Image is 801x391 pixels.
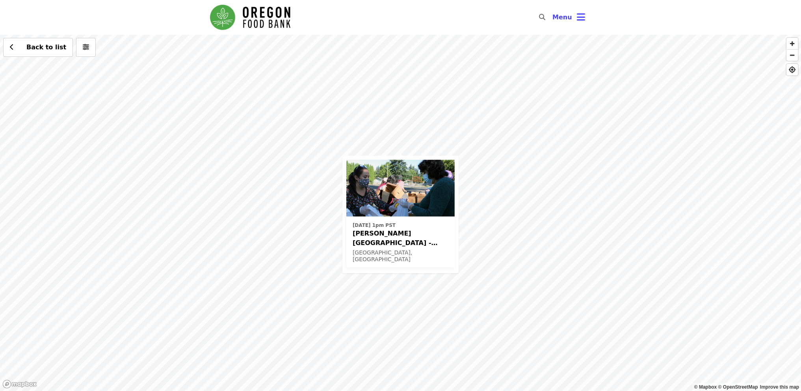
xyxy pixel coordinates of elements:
button: Zoom In [786,38,798,49]
a: See details for "Sitton Elementary - Free Food Market (16+)" [346,160,455,268]
input: Search [550,8,556,27]
div: [GEOGRAPHIC_DATA], [GEOGRAPHIC_DATA] [353,249,448,263]
img: Oregon Food Bank - Home [210,5,290,30]
time: [DATE] 1pm PST [353,222,396,229]
a: Map feedback [760,384,799,390]
a: Mapbox [694,384,717,390]
i: search icon [539,13,545,21]
i: chevron-left icon [10,43,14,51]
a: OpenStreetMap [718,384,758,390]
img: Sitton Elementary - Free Food Market (16+) organized by Oregon Food Bank [346,160,455,217]
span: Menu [552,13,572,21]
button: Toggle account menu [546,8,591,27]
button: More filters (0 selected) [76,38,96,57]
i: bars icon [577,11,585,23]
span: [PERSON_NAME][GEOGRAPHIC_DATA] - Free Food Market (16+) [353,229,448,248]
a: Mapbox logo [2,380,37,389]
i: sliders-h icon [83,43,89,51]
button: Find My Location [786,64,798,75]
button: Back to list [3,38,73,57]
span: Back to list [26,43,66,51]
button: Zoom Out [786,49,798,61]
